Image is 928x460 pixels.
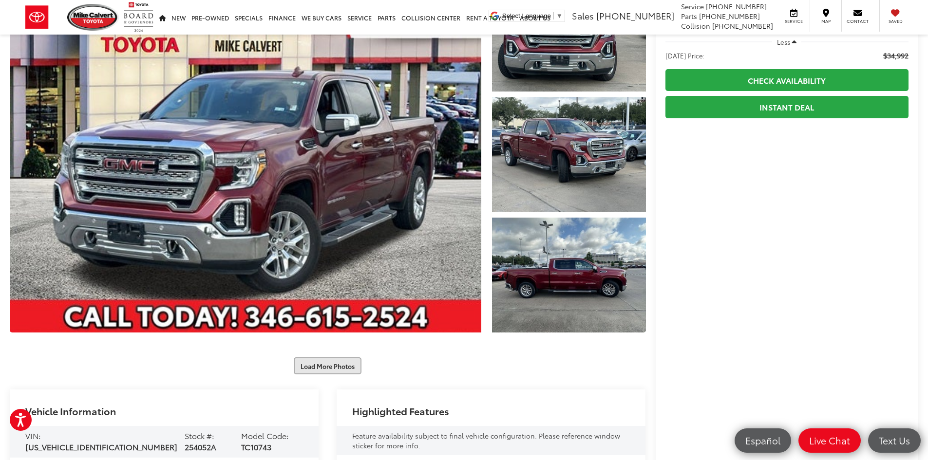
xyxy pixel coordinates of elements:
[492,97,646,212] a: Expand Photo 2
[492,218,646,333] a: Expand Photo 3
[241,441,271,452] span: TC10743
[596,9,674,22] span: [PHONE_NUMBER]
[665,69,909,91] a: Check Availability
[777,37,790,46] span: Less
[572,9,594,22] span: Sales
[665,51,704,60] span: [DATE] Price:
[490,216,647,334] img: 2020 GMC Sierra 1500 SLT
[798,428,861,453] a: Live Chat
[241,430,289,441] span: Model Code:
[665,96,909,118] a: Instant Deal
[699,11,760,21] span: [PHONE_NUMBER]
[681,11,697,21] span: Parts
[772,33,801,51] button: Less
[681,21,710,31] span: Collision
[706,1,767,11] span: [PHONE_NUMBER]
[352,431,620,450] span: Feature availability subject to final vehicle configuration. Please reference window sticker for ...
[490,95,647,213] img: 2020 GMC Sierra 1500 SLT
[868,428,921,453] a: Text Us
[815,18,836,24] span: Map
[883,51,909,60] span: $34,992
[740,434,785,446] span: Español
[804,434,855,446] span: Live Chat
[556,12,563,19] span: ▼
[783,18,805,24] span: Service
[294,357,361,374] button: Load More Photos
[885,18,906,24] span: Saved
[681,1,704,11] span: Service
[712,21,773,31] span: [PHONE_NUMBER]
[847,18,869,24] span: Contact
[67,4,119,31] img: Mike Calvert Toyota
[735,428,791,453] a: Español
[352,405,449,416] h2: Highlighted Features
[874,434,915,446] span: Text Us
